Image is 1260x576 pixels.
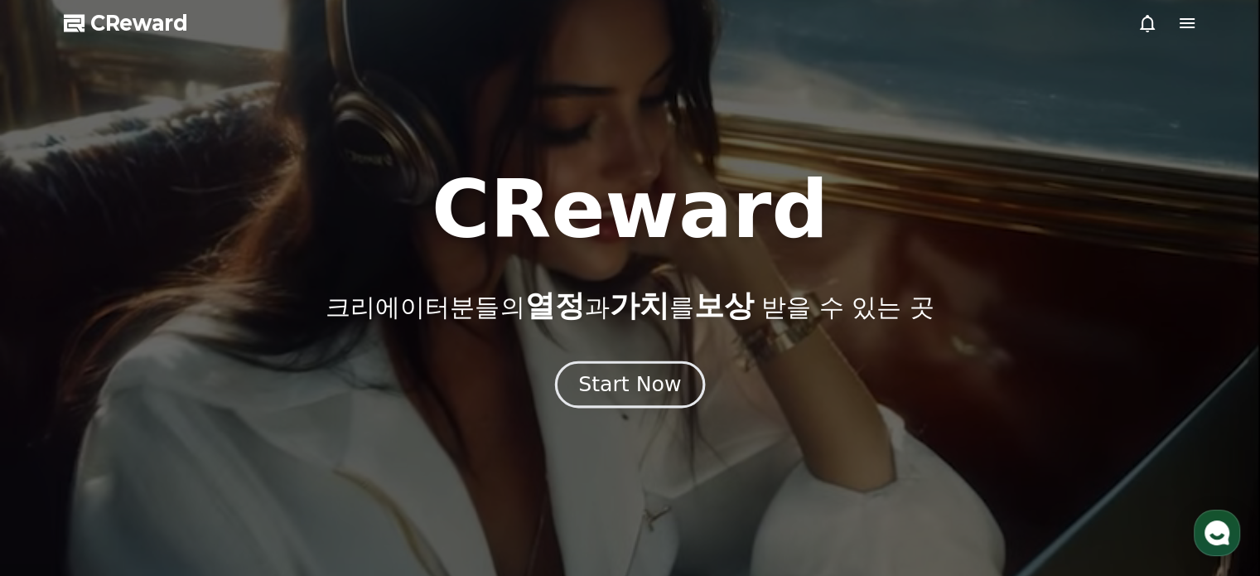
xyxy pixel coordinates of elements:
a: 설정 [214,438,318,480]
span: 대화 [152,464,171,477]
span: CReward [90,10,188,36]
span: 가치 [609,288,669,322]
a: 대화 [109,438,214,480]
span: 보상 [693,288,753,322]
a: CReward [64,10,188,36]
button: Start Now [555,361,705,408]
span: 설정 [256,463,276,477]
span: 홈 [52,463,62,477]
h1: CReward [432,170,828,249]
a: Start Now [558,379,702,394]
span: 열정 [524,288,584,322]
a: 홈 [5,438,109,480]
p: 크리에이터분들의 과 를 받을 수 있는 곳 [326,289,934,322]
div: Start Now [578,370,681,399]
